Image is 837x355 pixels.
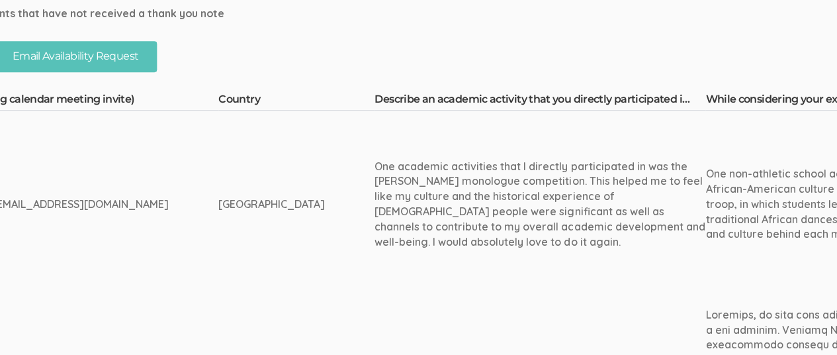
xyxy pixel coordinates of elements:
div: One academic activities that I directly participated in was the [PERSON_NAME] monologue competiti... [374,159,705,250]
th: Describe an academic activity that you directly participated in as a former [DEMOGRAPHIC_DATA] hi... [374,92,705,111]
th: Country [218,92,374,111]
iframe: Chat Widget [771,291,837,355]
div: [GEOGRAPHIC_DATA] [218,197,325,212]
